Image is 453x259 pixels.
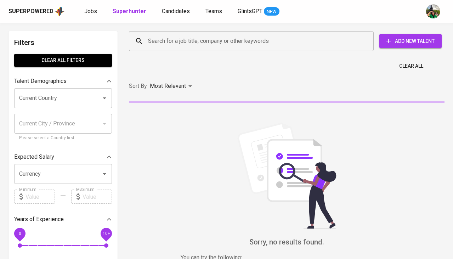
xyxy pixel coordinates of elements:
[14,215,64,224] p: Years of Experience
[55,6,64,17] img: app logo
[150,82,186,90] p: Most Relevant
[20,56,106,65] span: Clear All filters
[83,190,112,204] input: Value
[426,4,440,18] img: eva@glints.com
[264,8,279,15] span: NEW
[14,37,112,48] h6: Filters
[385,37,436,46] span: Add New Talent
[129,82,147,90] p: Sort By
[238,8,262,15] span: GlintsGPT
[150,80,194,93] div: Most Relevant
[234,123,340,229] img: file_searching.svg
[238,7,279,16] a: GlintsGPT NEW
[26,190,55,204] input: Value
[100,93,109,103] button: Open
[84,7,98,16] a: Jobs
[14,74,112,88] div: Talent Demographics
[162,7,191,16] a: Candidates
[84,8,97,15] span: Jobs
[205,8,222,15] span: Teams
[162,8,190,15] span: Candidates
[19,135,107,142] p: Please select a Country first
[113,7,148,16] a: Superhunter
[399,62,423,71] span: Clear All
[18,231,21,236] span: 0
[14,77,67,85] p: Talent Demographics
[205,7,223,16] a: Teams
[14,150,112,164] div: Expected Salary
[14,153,54,161] p: Expected Salary
[129,236,444,248] h6: Sorry, no results found.
[113,8,146,15] b: Superhunter
[396,60,426,73] button: Clear All
[102,231,110,236] span: 10+
[14,54,112,67] button: Clear All filters
[9,6,64,17] a: Superpoweredapp logo
[14,212,112,226] div: Years of Experience
[379,34,442,48] button: Add New Talent
[100,169,109,179] button: Open
[9,7,53,16] div: Superpowered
